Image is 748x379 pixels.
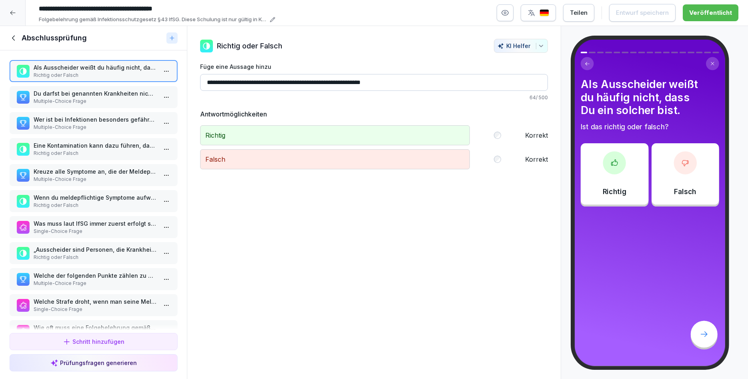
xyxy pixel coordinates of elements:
p: Wer ist bei Infektionen besonders gefährdet? [34,115,156,124]
button: KI Helfer [494,39,548,53]
div: Schritt hinzufügen [63,337,124,346]
p: Falsch [200,149,470,169]
p: Multiple-Choice Frage [34,176,156,183]
div: Wie oft muss eine Folgebelehrung gemäß IfSG (nach der Erstbelehrung) mindestens durchgeführt werd... [10,320,177,342]
button: Prüfungsfragen generieren [10,354,177,371]
p: Folgebelehrung gemäß Infektionsschutzgesetz §43 IfSG. Diese Schulung ist nur gültig in Kombinatio... [39,16,267,24]
div: Veröffentlicht [689,8,732,17]
p: Was muss laut IfSG immer zuerst erfolgt sein, damit eine Folgebelehrung gültig ist? [34,219,156,228]
p: Richtig oder Falsch [34,254,156,261]
p: Als Ausscheider weißt du häufig nicht, dass Du ein solcher bist. [34,63,156,72]
button: Teilen [563,4,594,22]
p: Ist das richtig oder falsch? [581,121,719,132]
label: Füge eine Aussage hinzu [200,62,548,71]
p: Wenn du meldepflichtige Symptome aufweist, genügt es, deinem Arzt [PERSON_NAME] zu geben. [34,193,156,202]
div: Teilen [570,8,588,17]
h5: Antwortmöglichkeiten [200,109,548,119]
p: Richtig [200,125,470,145]
p: Wie oft muss eine Folgebelehrung gemäß IfSG (nach der Erstbelehrung) mindestens durchgeführt werden? [34,323,156,332]
h4: Als Ausscheider weißt du häufig nicht, dass Du ein solcher bist. [581,78,719,117]
p: Eine Kontamination kann dazu führen, dass der Betrieb geschlossen werden muss. [34,141,156,150]
div: Kreuze alle Symptome an, die der Meldepflicht unterliegen.Multiple-Choice Frage [10,164,177,186]
p: Multiple-Choice Frage [34,280,156,287]
p: Welche Strafe droht, wenn man seine Meldepflicht (bei Verdacht auf eine meldepflichtige Erkrankun... [34,297,156,306]
p: Single-Choice Frage [34,306,156,313]
label: Korrekt [525,154,548,164]
p: Kreuze alle Symptome an, die der Meldepflicht unterliegen. [34,167,156,176]
div: Entwurf speichern [616,8,669,17]
button: Entwurf speichern [609,4,676,22]
h1: Abschlussprüfung [22,33,87,43]
div: Was muss laut IfSG immer zuerst erfolgt sein, damit eine Folgebelehrung gültig ist?Single-Choice ... [10,216,177,238]
div: Wer ist bei Infektionen besonders gefährdet?Multiple-Choice Frage [10,112,177,134]
div: Eine Kontamination kann dazu führen, dass der Betrieb geschlossen werden muss.Richtig oder Falsch [10,138,177,160]
img: de.svg [539,9,549,17]
button: Schritt hinzufügen [10,333,177,350]
button: Veröffentlicht [683,4,738,21]
div: Du darfst bei genannten Krankheiten nicht zur Arbeit gehen, wenn du...Multiple-Choice Frage [10,86,177,108]
div: „Ausscheider sind Personen, die Krankheitserreger über den Stuhl ausscheiden, ohne selbst Symptom... [10,242,177,264]
p: Single-Choice Frage [34,228,156,235]
p: „Ausscheider sind Personen, die Krankheitserreger über den Stuhl ausscheiden, ohne selbst Symptom... [34,245,156,254]
div: Wenn du meldepflichtige Symptome aufweist, genügt es, deinem Arzt [PERSON_NAME] zu geben.Richtig ... [10,190,177,212]
p: Falsch [674,186,696,197]
div: KI Helfer [497,42,544,49]
p: Multiple-Choice Frage [34,98,156,105]
p: Richtig oder Falsch [34,202,156,209]
p: 64 / 500 [200,94,548,101]
p: Richtig [602,186,626,197]
div: Welche der folgenden Punkte zählen zu den wichtigsten Maßnahmen, um Lebensmittelinfektionen zu ve... [10,268,177,290]
p: Du darfst bei genannten Krankheiten nicht zur Arbeit gehen, wenn du... [34,89,156,98]
label: Korrekt [525,130,548,140]
p: Richtig oder Falsch [34,72,156,79]
p: Richtig oder Falsch [217,40,282,51]
div: Prüfungsfragen generieren [50,359,137,367]
div: Welche Strafe droht, wenn man seine Meldepflicht (bei Verdacht auf eine meldepflichtige Erkrankun... [10,294,177,316]
p: Richtig oder Falsch [34,150,156,157]
p: Multiple-Choice Frage [34,124,156,131]
p: Welche der folgenden Punkte zählen zu den wichtigsten Maßnahmen, um Lebensmittelinfektionen zu ve... [34,271,156,280]
div: Als Ausscheider weißt du häufig nicht, dass Du ein solcher bist.Richtig oder Falsch [10,60,177,82]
